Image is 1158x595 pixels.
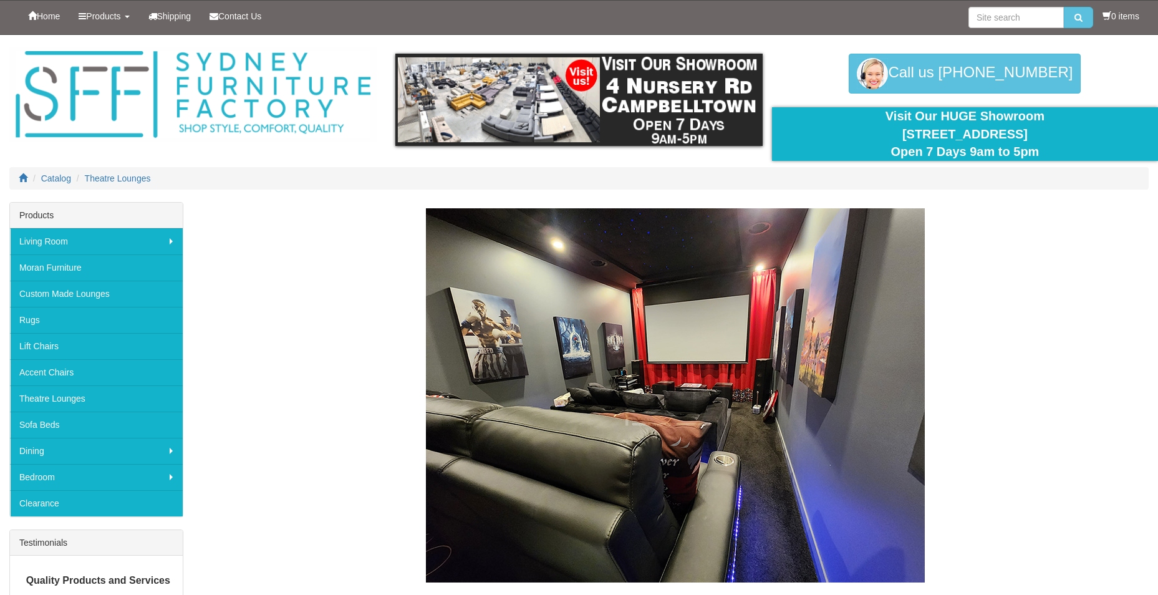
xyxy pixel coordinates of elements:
span: Shipping [157,11,191,21]
a: Custom Made Lounges [10,281,183,307]
div: Testimonials [10,530,183,556]
img: Theatre Lounges [426,208,925,583]
a: Shipping [139,1,201,32]
a: Moran Furniture [10,254,183,281]
a: Theatre Lounges [10,385,183,412]
span: Home [37,11,60,21]
a: Contact Us [200,1,271,32]
a: Clearance [10,490,183,516]
a: Rugs [10,307,183,333]
a: Dining [10,438,183,464]
a: Bedroom [10,464,183,490]
span: Products [86,11,120,21]
a: Home [19,1,69,32]
a: Catalog [41,173,71,183]
a: Products [69,1,138,32]
div: Visit Our HUGE Showroom [STREET_ADDRESS] Open 7 Days 9am to 5pm [781,107,1149,161]
div: Products [10,203,183,228]
a: Theatre Lounges [85,173,151,183]
input: Site search [968,7,1064,28]
img: Sydney Furniture Factory [9,47,377,142]
a: Accent Chairs [10,359,183,385]
img: showroom.gif [395,54,763,146]
a: Sofa Beds [10,412,183,438]
b: Quality Products and Services [26,575,170,586]
a: Living Room [10,228,183,254]
span: Contact Us [218,11,261,21]
li: 0 items [1103,10,1139,22]
a: Lift Chairs [10,333,183,359]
